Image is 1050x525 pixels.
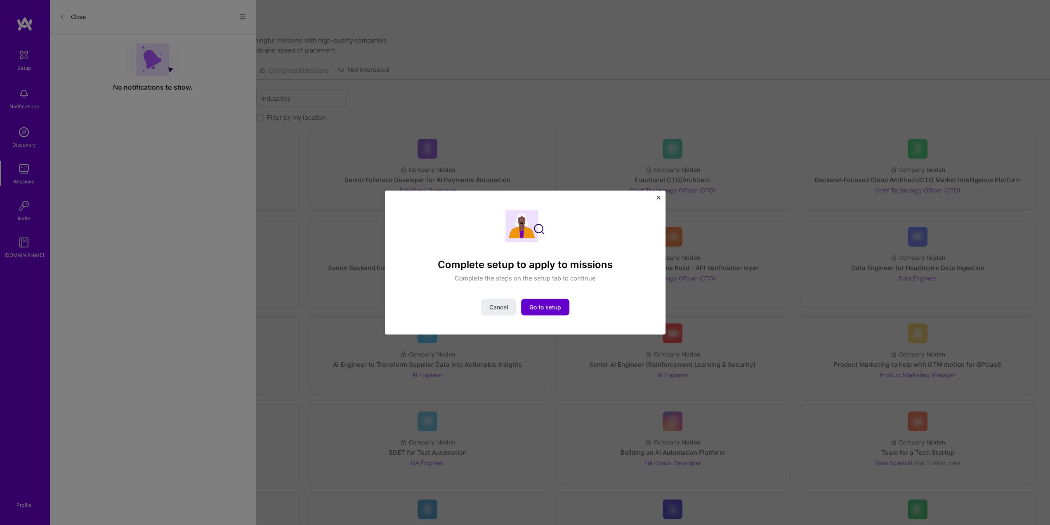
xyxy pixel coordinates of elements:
span: Cancel [489,303,508,311]
img: Complete setup illustration [505,209,545,242]
p: Complete the steps on the setup tab to continue [455,274,596,283]
button: Close [656,195,661,204]
h4: Complete setup to apply to missions [438,259,613,271]
span: Go to setup [529,303,561,311]
button: Cancel [481,299,516,316]
button: Go to setup [521,299,569,316]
